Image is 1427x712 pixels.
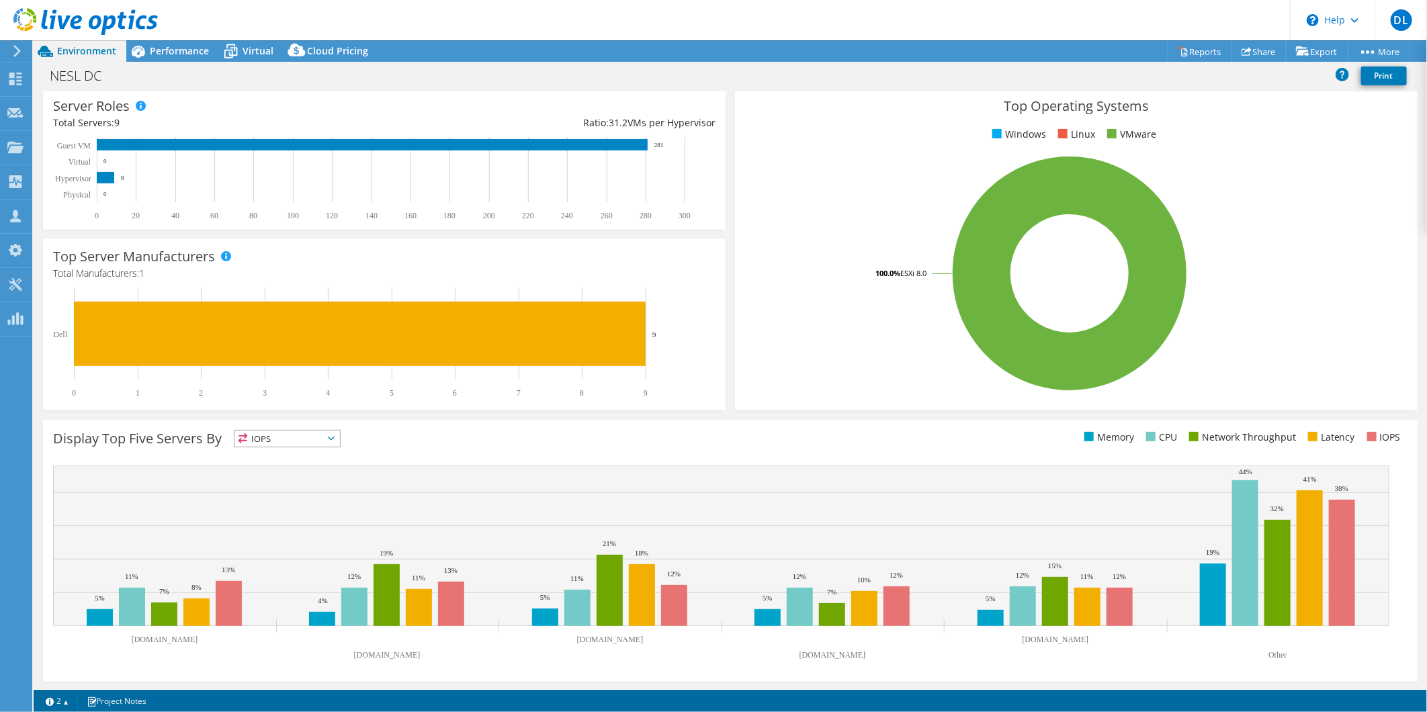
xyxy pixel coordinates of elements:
text: 20 [132,211,140,220]
a: Reports [1168,41,1232,62]
span: IOPS [234,431,340,447]
text: 11% [1080,572,1094,580]
text: 19% [380,549,393,557]
span: 9 [114,116,120,129]
text: 6 [453,388,457,398]
text: Other [1268,650,1287,660]
text: 11% [412,574,425,582]
text: 5% [763,594,773,602]
text: 12% [890,571,903,579]
text: 5% [540,593,550,601]
text: 12% [347,572,361,580]
text: 44% [1239,468,1252,476]
li: CPU [1143,430,1177,445]
text: 4 [326,388,330,398]
a: 2 [36,693,78,709]
text: 0 [103,158,107,165]
div: Ratio: VMs per Hypervisor [384,116,716,130]
text: 100 [287,211,299,220]
h3: Top Operating Systems [745,99,1408,114]
text: [DOMAIN_NAME] [132,635,198,644]
h4: Total Manufacturers: [53,266,716,281]
text: 41% [1303,475,1317,483]
text: 7% [159,587,169,595]
text: 13% [222,566,235,574]
h3: Top Server Manufacturers [53,249,215,264]
li: Windows [989,127,1046,142]
text: Dell [53,330,67,339]
text: 10% [857,576,871,584]
a: Project Notes [77,693,156,709]
text: 240 [561,211,573,220]
text: 0 [103,191,107,197]
text: 11% [125,572,138,580]
text: 8 [580,388,584,398]
text: 140 [365,211,378,220]
text: 180 [443,211,456,220]
text: 0 [95,211,99,220]
text: 281 [654,142,664,148]
li: Memory [1081,430,1134,445]
text: 19% [1206,548,1219,556]
li: IOPS [1364,430,1401,445]
text: 0 [72,388,76,398]
text: 38% [1335,484,1348,492]
text: 2 [199,388,203,398]
text: 200 [483,211,495,220]
text: 12% [793,572,806,580]
text: 60 [210,211,218,220]
text: 12% [1113,572,1126,580]
text: Guest VM [57,141,91,150]
text: Hypervisor [55,174,91,183]
text: 15% [1048,562,1062,570]
text: 5 [390,388,394,398]
text: 300 [679,211,691,220]
text: 12% [1016,571,1029,579]
text: 32% [1270,504,1284,513]
text: 9 [644,388,648,398]
text: 1 [136,388,140,398]
a: Export [1286,41,1348,62]
text: 11% [570,574,584,582]
li: VMware [1104,127,1156,142]
a: Print [1361,66,1407,85]
text: 40 [171,211,179,220]
text: [DOMAIN_NAME] [354,650,421,660]
text: 7% [827,588,837,596]
span: Cloud Pricing [307,44,368,57]
text: 8% [191,583,202,591]
text: [DOMAIN_NAME] [577,635,644,644]
text: 280 [640,211,652,220]
text: [DOMAIN_NAME] [1023,635,1089,644]
li: Network Throughput [1186,430,1296,445]
li: Latency [1305,430,1355,445]
text: 160 [404,211,417,220]
h1: NESL DC [44,69,122,83]
text: 9 [652,330,656,339]
text: 13% [444,566,458,574]
text: 80 [249,211,257,220]
div: Total Servers: [53,116,384,130]
span: Performance [150,44,209,57]
text: 3 [263,388,267,398]
tspan: ESXi 8.0 [900,268,926,278]
text: 7 [517,388,521,398]
text: 220 [522,211,534,220]
text: 5% [986,594,996,603]
text: 12% [667,570,681,578]
text: 9 [121,175,124,181]
span: 1 [139,267,144,279]
text: 120 [326,211,338,220]
span: DL [1391,9,1412,31]
text: 5% [95,594,105,602]
text: Virtual [69,157,91,167]
text: [DOMAIN_NAME] [799,650,866,660]
text: Physical [63,190,91,199]
span: Virtual [243,44,273,57]
a: More [1348,41,1410,62]
li: Linux [1055,127,1095,142]
span: 31.2 [609,116,628,129]
span: Environment [57,44,116,57]
svg: \n [1307,14,1319,26]
h3: Server Roles [53,99,130,114]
